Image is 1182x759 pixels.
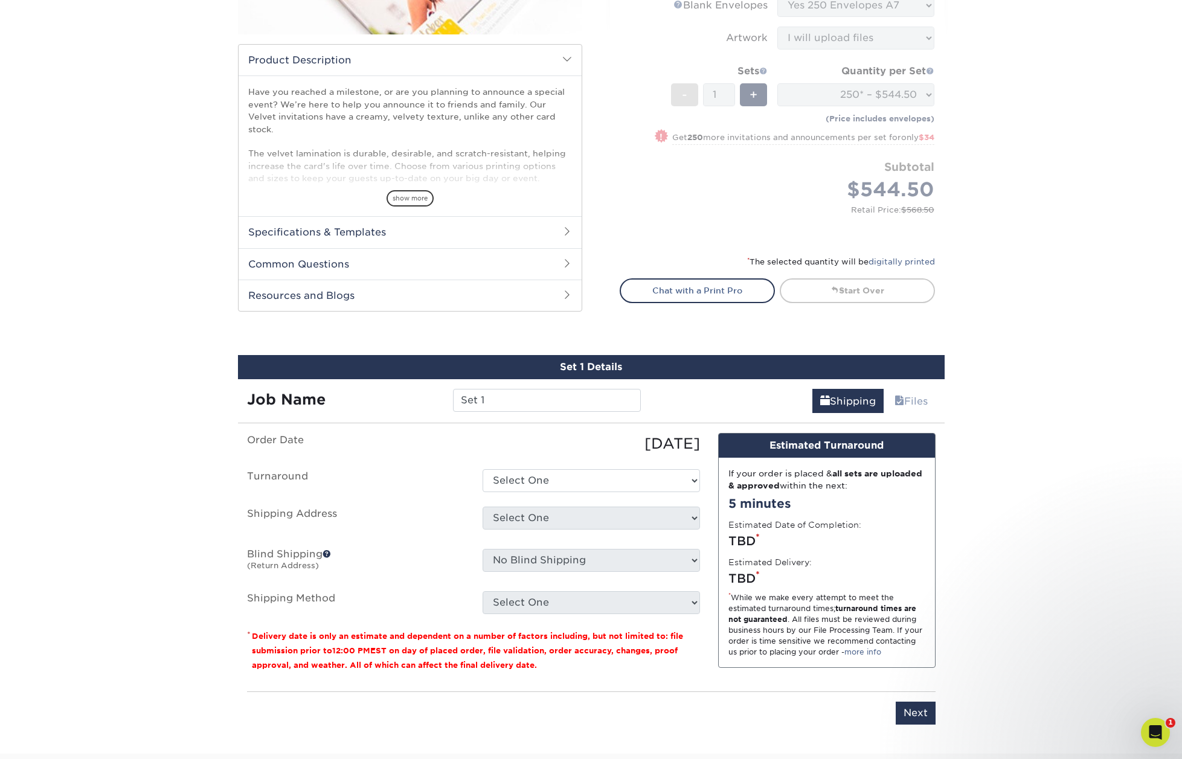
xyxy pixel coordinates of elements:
iframe: Intercom live chat [1141,718,1170,747]
a: Shipping [812,389,884,413]
div: TBD [728,532,925,550]
div: If your order is placed & within the next: [728,467,925,492]
span: show more [387,190,434,207]
div: 5 minutes [728,495,925,513]
input: Enter a job name [453,389,641,412]
label: Order Date [238,433,474,455]
label: Estimated Date of Completion: [728,519,861,531]
p: Have you reached a milestone, or are you planning to announce a special event? We’re here to help... [248,86,572,221]
span: 1 [1166,718,1175,728]
a: Start Over [780,278,935,303]
label: Blind Shipping [238,549,474,577]
div: TBD [728,569,925,588]
small: The selected quantity will be [747,257,935,266]
div: Estimated Turnaround [719,434,935,458]
label: Estimated Delivery: [728,556,812,568]
h2: Product Description [239,45,582,75]
span: 12:00 PM [332,646,370,655]
div: Set 1 Details [238,355,945,379]
span: shipping [820,396,830,407]
a: digitally printed [869,257,935,266]
label: Turnaround [238,469,474,492]
label: Shipping Method [238,591,474,614]
a: Chat with a Print Pro [620,278,775,303]
input: Next [896,702,936,725]
div: While we make every attempt to meet the estimated turnaround times; . All files must be reviewed ... [728,592,925,658]
small: (Return Address) [247,561,319,570]
h2: Specifications & Templates [239,216,582,248]
small: Delivery date is only an estimate and dependent on a number of factors including, but not limited... [252,632,683,670]
span: files [895,396,904,407]
strong: Job Name [247,391,326,408]
strong: turnaround times are not guaranteed [728,604,916,624]
label: Shipping Address [238,507,474,534]
div: [DATE] [474,433,709,455]
h2: Resources and Blogs [239,280,582,311]
h2: Common Questions [239,248,582,280]
a: Files [887,389,936,413]
a: more info [844,647,881,656]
